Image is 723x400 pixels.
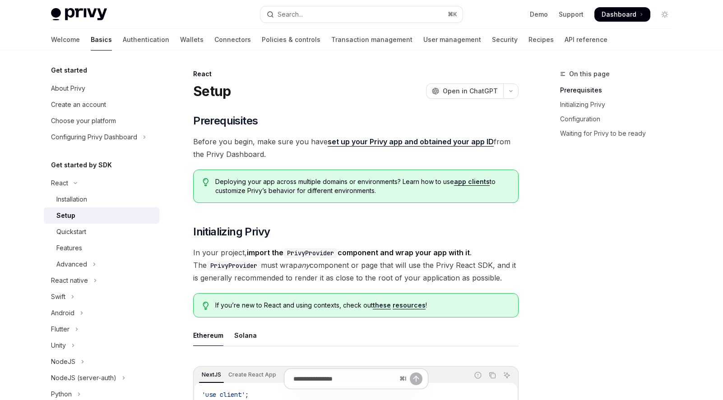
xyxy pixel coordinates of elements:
[560,126,679,141] a: Waiting for Privy to be ready
[215,301,509,310] span: If you’re new to React and using contexts, check out !
[234,325,257,346] div: Solana
[260,6,463,23] button: Open search
[594,7,650,22] a: Dashboard
[423,29,481,51] a: User management
[193,69,519,78] div: React
[530,10,548,19] a: Demo
[602,10,636,19] span: Dashboard
[278,9,303,20] div: Search...
[193,114,258,128] span: Prerequisites
[193,135,519,161] span: Before you begin, make sure you have from the Privy Dashboard.
[283,248,338,258] code: PrivyProvider
[51,372,116,383] div: NodeJS (server-auth)
[193,83,231,99] h1: Setup
[331,29,412,51] a: Transaction management
[247,248,470,257] strong: import the component and wrap your app with it
[203,178,209,186] svg: Tip
[44,240,159,256] a: Features
[565,29,607,51] a: API reference
[51,83,85,94] div: About Privy
[448,11,457,18] span: ⌘ K
[51,291,65,302] div: Swift
[44,337,159,354] button: Toggle Unity section
[51,115,116,126] div: Choose your platform
[293,369,396,389] input: Ask a question...
[44,97,159,113] a: Create an account
[44,191,159,207] a: Installation
[559,10,584,19] a: Support
[56,194,87,205] div: Installation
[215,177,509,195] span: Deploying your app across multiple domains or environments? Learn how to use to customize Privy’s...
[44,256,159,272] button: Toggle Advanced section
[180,29,204,51] a: Wallets
[44,207,159,224] a: Setup
[193,325,223,346] div: Ethereum
[44,175,159,191] button: Toggle React section
[44,80,159,97] a: About Privy
[44,224,159,240] a: Quickstart
[560,83,679,97] a: Prerequisites
[51,275,88,286] div: React native
[44,272,159,289] button: Toggle React native section
[51,178,68,189] div: React
[44,354,159,370] button: Toggle NodeJS section
[454,178,490,186] a: app clients
[410,372,422,385] button: Send message
[193,246,519,284] span: In your project, . The must wrap component or page that will use the Privy React SDK, and it is g...
[373,301,391,309] a: these
[297,261,310,270] em: any
[91,29,112,51] a: Basics
[443,87,498,96] span: Open in ChatGPT
[56,210,75,221] div: Setup
[393,301,426,309] a: resources
[51,8,107,21] img: light logo
[560,112,679,126] a: Configuration
[56,226,86,237] div: Quickstart
[44,305,159,321] button: Toggle Android section
[193,225,270,239] span: Initializing Privy
[51,389,72,400] div: Python
[51,29,80,51] a: Welcome
[44,321,159,337] button: Toggle Flutter section
[51,65,87,76] h5: Get started
[51,308,74,318] div: Android
[44,113,159,129] a: Choose your platform
[51,132,137,143] div: Configuring Privy Dashboard
[207,261,261,271] code: PrivyProvider
[51,324,70,335] div: Flutter
[569,69,610,79] span: On this page
[44,129,159,145] button: Toggle Configuring Privy Dashboard section
[51,340,66,351] div: Unity
[56,243,82,253] div: Features
[51,99,106,110] div: Create an account
[51,160,112,170] h5: Get started by SDK
[328,137,494,147] a: set up your Privy app and obtained your app ID
[51,356,75,367] div: NodeJS
[426,83,503,99] button: Open in ChatGPT
[203,302,209,310] svg: Tip
[658,7,672,22] button: Toggle dark mode
[214,29,251,51] a: Connectors
[56,259,87,270] div: Advanced
[44,289,159,305] button: Toggle Swift section
[560,97,679,112] a: Initializing Privy
[44,370,159,386] button: Toggle NodeJS (server-auth) section
[492,29,518,51] a: Security
[528,29,554,51] a: Recipes
[262,29,320,51] a: Policies & controls
[123,29,169,51] a: Authentication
